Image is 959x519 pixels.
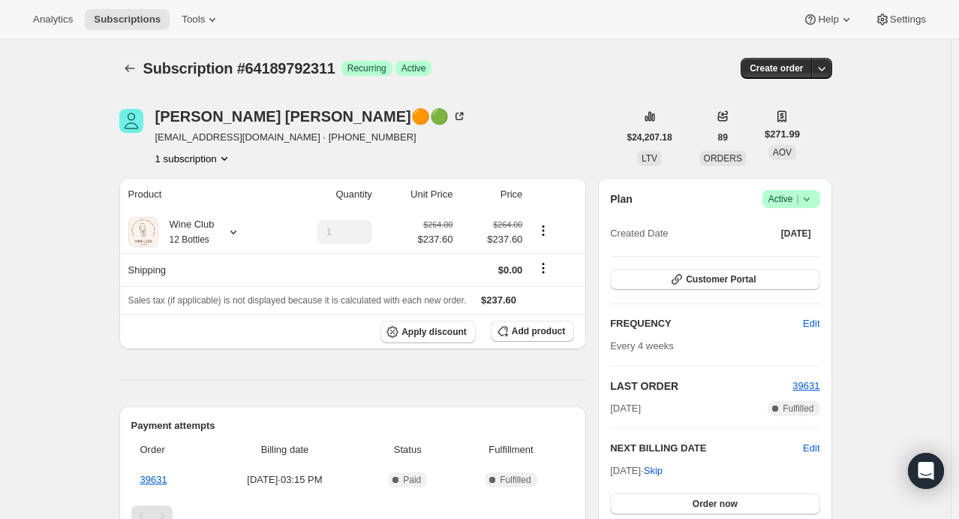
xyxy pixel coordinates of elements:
[803,316,819,331] span: Edit
[368,442,448,457] span: Status
[155,109,467,124] div: [PERSON_NAME] [PERSON_NAME]🟠🟢
[380,321,476,343] button: Apply discount
[377,178,458,211] th: Unit Price
[401,62,426,74] span: Active
[610,340,674,352] span: Every 4 weeks
[794,9,862,30] button: Help
[781,228,811,240] span: [DATE]
[140,474,167,485] a: 39631
[610,269,819,290] button: Customer Portal
[783,403,813,415] span: Fulfilled
[718,131,728,143] span: 89
[211,442,359,457] span: Billing date
[498,264,523,276] span: $0.00
[417,232,452,247] span: $237.60
[403,474,421,486] span: Paid
[627,131,672,143] span: $24,207.18
[347,62,386,74] span: Recurring
[119,109,143,133] span: Wesley Hawkins🟠🟢
[211,472,359,487] span: [DATE] · 03:15 PM
[610,316,803,331] h2: FREQUENCY
[642,153,657,164] span: LTV
[481,294,516,306] span: $237.60
[531,222,555,239] button: Product actions
[85,9,170,30] button: Subscriptions
[704,153,742,164] span: ORDERS
[803,441,819,456] button: Edit
[693,498,738,510] span: Order now
[33,14,73,26] span: Analytics
[792,379,819,394] button: 39631
[531,260,555,276] button: Shipping actions
[610,379,792,394] h2: LAST ORDER
[276,178,377,211] th: Quantity
[119,58,140,79] button: Subscriptions
[741,58,812,79] button: Create order
[750,62,803,74] span: Create order
[618,127,681,148] button: $24,207.18
[24,9,82,30] button: Analytics
[773,147,792,158] span: AOV
[143,60,335,77] span: Subscription #64189792311
[610,493,819,514] button: Order now
[461,232,522,247] span: $237.60
[423,220,452,229] small: $264.00
[772,223,820,244] button: [DATE]
[635,459,672,483] button: Skip
[794,312,828,336] button: Edit
[908,453,944,489] div: Open Intercom Messenger
[94,14,161,26] span: Subscriptions
[686,273,756,285] span: Customer Portal
[119,253,276,286] th: Shipping
[155,151,232,166] button: Product actions
[610,192,633,207] h2: Plan
[610,441,803,456] h2: NEXT BILLING DATE
[457,442,565,457] span: Fulfillment
[500,474,531,486] span: Fulfilled
[128,295,467,306] span: Sales tax (if applicable) is not displayed because it is calculated with each new order.
[709,127,737,148] button: 89
[512,325,565,337] span: Add product
[155,130,467,145] span: [EMAIL_ADDRESS][DOMAIN_NAME] · [PHONE_NUMBER]
[765,127,800,142] span: $271.99
[493,220,522,229] small: $264.00
[131,433,207,466] th: Order
[890,14,926,26] span: Settings
[401,326,467,338] span: Apply discount
[792,380,819,391] a: 39631
[131,418,575,433] h2: Payment attempts
[182,14,205,26] span: Tools
[768,192,814,207] span: Active
[119,178,276,211] th: Product
[128,217,158,247] img: product img
[170,234,209,245] small: 12 Bottles
[610,465,663,476] span: [DATE] ·
[610,226,668,241] span: Created Date
[173,9,229,30] button: Tools
[491,321,574,342] button: Add product
[644,463,663,478] span: Skip
[158,217,215,247] div: Wine Club
[818,14,838,26] span: Help
[796,193,798,205] span: |
[610,401,641,416] span: [DATE]
[457,178,527,211] th: Price
[866,9,935,30] button: Settings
